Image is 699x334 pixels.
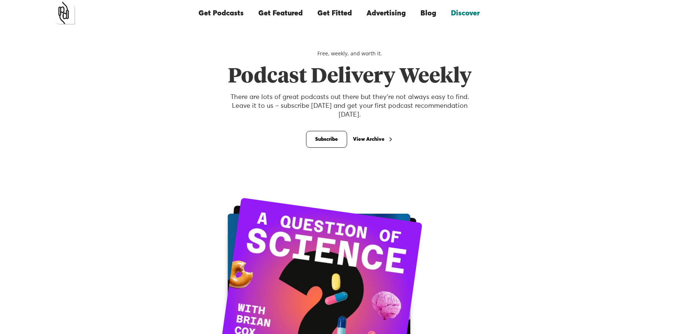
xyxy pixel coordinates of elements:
[251,1,310,26] a: Get Featured
[223,93,476,119] p: There are lots of great podcasts out there but they’re not always easy to find. Leave it to us – ...
[310,1,359,26] a: Get Fitted
[353,135,393,144] a: View Archive
[353,137,385,142] div: View Archive
[223,50,476,57] div: Free, weekly, and worth it.
[413,1,444,26] a: Blog
[191,1,251,26] a: Get Podcasts
[223,65,476,89] h1: Podcast Delivery Weekly
[444,1,487,26] a: Discover
[306,131,347,148] a: Subscribe
[359,1,413,26] a: Advertising
[52,2,75,25] a: home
